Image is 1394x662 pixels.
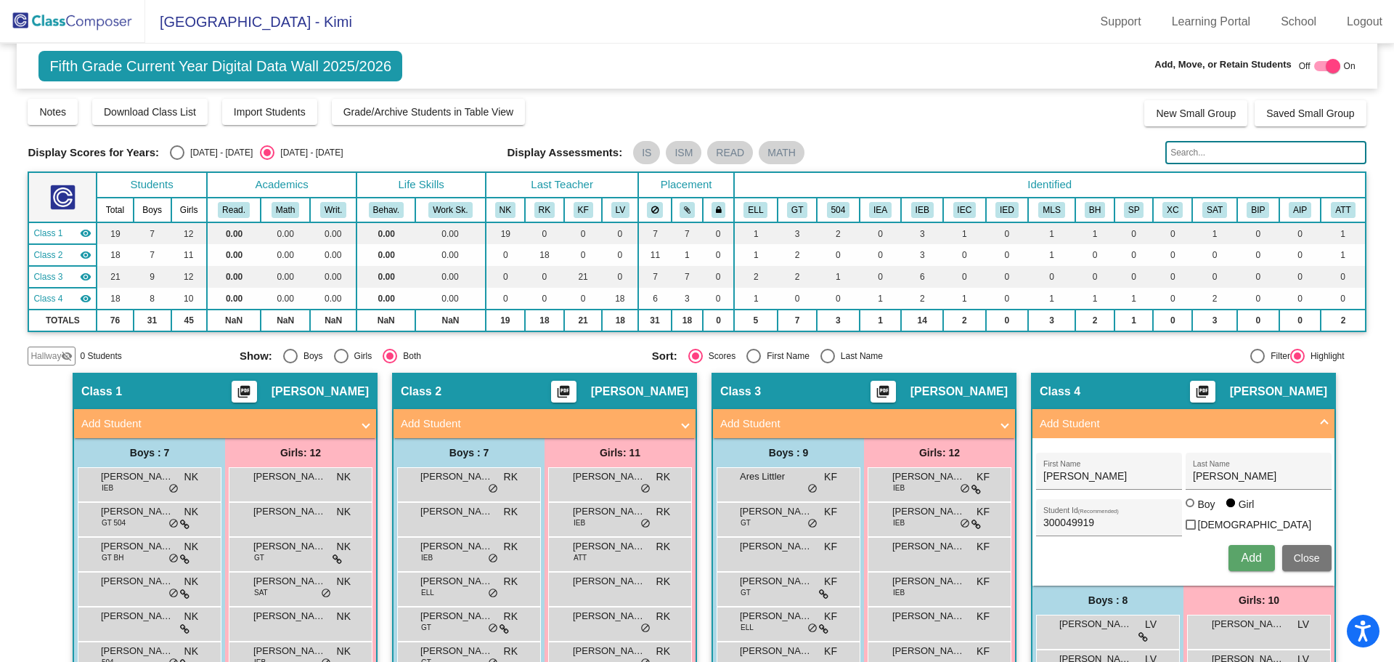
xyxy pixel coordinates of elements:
[525,198,564,222] th: Ryan Klassen
[1321,310,1365,331] td: 2
[1075,198,1114,222] th: Behavior Concerns
[860,222,902,244] td: 0
[1321,266,1365,288] td: 0
[574,202,593,218] button: KF
[1153,310,1192,331] td: 0
[486,288,525,310] td: 0
[1028,266,1075,288] td: 0
[901,244,943,266] td: 3
[1114,244,1153,266] td: 0
[240,350,272,363] span: Show:
[666,141,701,164] mat-chip: ISM
[943,310,986,331] td: 2
[611,202,629,218] button: LV
[1075,244,1114,266] td: 0
[703,244,733,266] td: 0
[910,384,1008,399] span: [PERSON_NAME]
[1269,10,1328,33] a: School
[602,288,638,310] td: 18
[310,222,357,244] td: 0.00
[97,244,133,266] td: 18
[1028,198,1075,222] th: MLSS
[1237,244,1279,266] td: 0
[901,198,943,222] th: IEP-B
[672,266,704,288] td: 7
[394,409,696,438] mat-expansion-panel-header: Add Student
[817,198,860,222] th: 504 Plan
[986,244,1029,266] td: 0
[734,288,778,310] td: 1
[80,350,121,363] span: 0 Students
[261,288,310,310] td: 0.00
[171,244,207,266] td: 11
[534,202,555,218] button: RK
[1305,350,1345,363] div: Highlight
[401,384,441,399] span: Class 2
[97,198,133,222] th: Total
[28,244,97,266] td: Ryan Klassen - No Class Name
[272,384,369,399] span: [PERSON_NAME]
[1043,471,1174,483] input: First Name
[134,266,171,288] td: 9
[240,349,641,363] mat-radio-group: Select an option
[1228,545,1275,571] button: Add
[564,288,602,310] td: 0
[564,244,602,266] td: 0
[61,350,73,362] mat-icon: visibility_off
[1114,310,1153,331] td: 1
[817,310,860,331] td: 3
[415,266,486,288] td: 0.00
[218,202,250,218] button: Read.
[1144,100,1247,126] button: New Small Group
[1279,266,1321,288] td: 0
[1153,244,1192,266] td: 0
[394,438,545,467] div: Boys : 7
[943,198,986,222] th: IEP-C
[860,244,902,266] td: 0
[356,172,485,198] th: Life Skills
[1194,384,1211,405] mat-icon: picture_as_pdf
[1279,222,1321,244] td: 0
[261,244,310,266] td: 0.00
[943,288,986,310] td: 1
[28,288,97,310] td: Loreal Venner - No Class Name
[80,249,91,261] mat-icon: visibility
[310,244,357,266] td: 0.00
[1241,552,1261,564] span: Add
[1299,60,1311,73] span: Off
[38,51,402,81] span: Fifth Grade Current Year Digital Data Wall 2025/2026
[207,244,261,266] td: 0.00
[703,310,733,331] td: 0
[525,244,564,266] td: 18
[356,266,415,288] td: 0.00
[134,310,171,331] td: 31
[171,266,207,288] td: 12
[1028,288,1075,310] td: 1
[1237,198,1279,222] th: Behavior Intervention Plan
[638,198,671,222] th: Keep away students
[486,222,525,244] td: 19
[401,416,671,432] mat-panel-title: Add Student
[1114,266,1153,288] td: 0
[80,227,91,239] mat-icon: visibility
[486,172,639,198] th: Last Teacher
[1156,108,1236,119] span: New Small Group
[310,310,357,331] td: NaN
[1237,222,1279,244] td: 0
[1265,350,1290,363] div: Filter
[1237,288,1279,310] td: 0
[1266,108,1354,119] span: Saved Small Group
[734,172,1366,198] th: Identified
[1085,202,1105,218] button: BH
[486,310,525,331] td: 19
[638,172,733,198] th: Placement
[545,438,696,467] div: Girls: 11
[1075,266,1114,288] td: 0
[1282,545,1332,571] button: Close
[1089,10,1153,33] a: Support
[555,384,572,405] mat-icon: picture_as_pdf
[817,288,860,310] td: 0
[235,384,253,405] mat-icon: picture_as_pdf
[703,350,735,363] div: Scores
[564,310,602,331] td: 21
